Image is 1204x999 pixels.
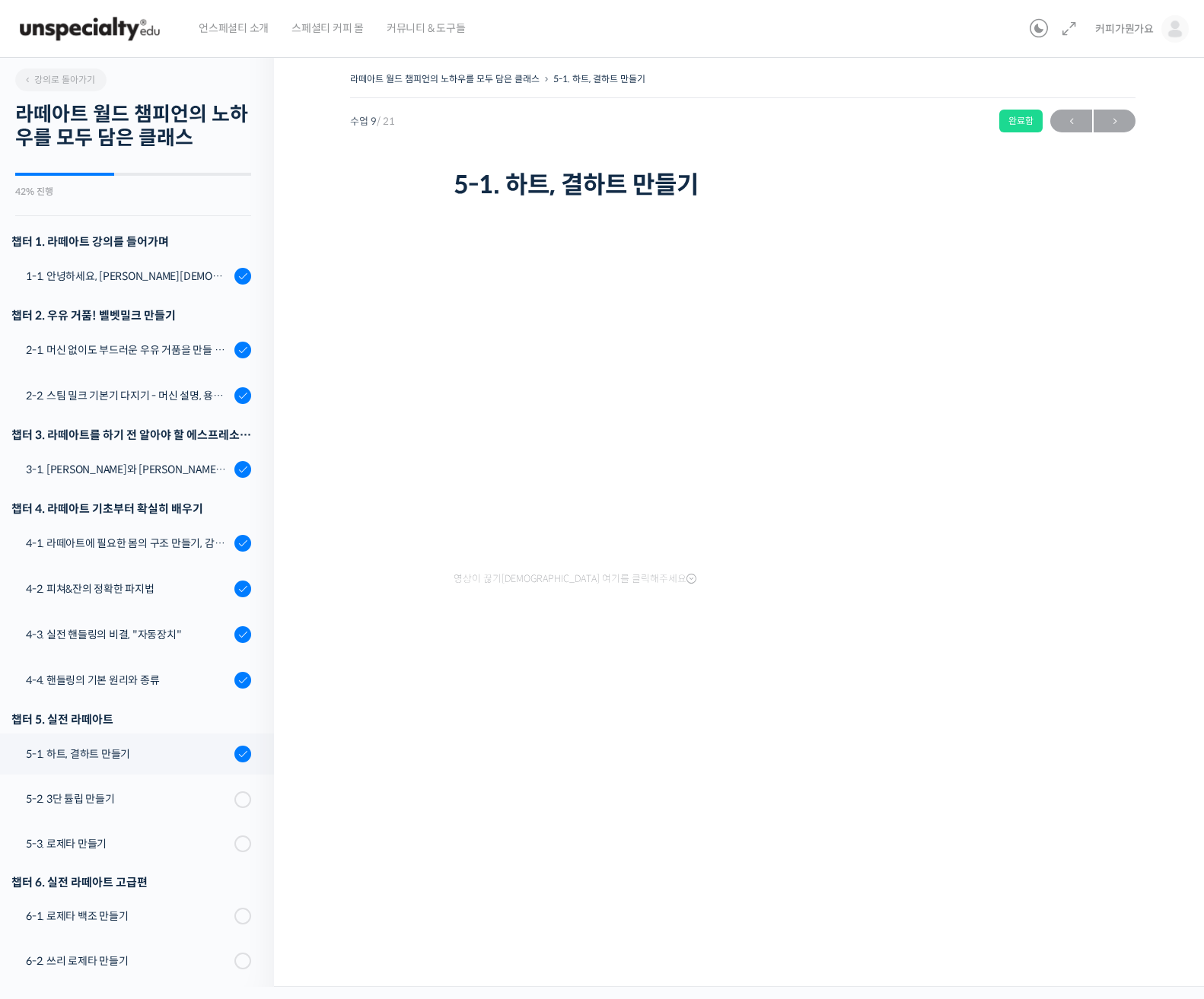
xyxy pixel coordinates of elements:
[26,535,230,552] div: 4-1. 라떼아트에 필요한 몸의 구조 만들기, 감독관 & 관찰자가 되는 법
[454,170,1032,199] h1: 5-1. 하트, 결하트 만들기
[553,73,645,84] a: 5-1. 하트, 결하트 만들기
[1094,111,1136,132] span: →
[15,187,251,196] div: 42% 진행
[26,791,230,807] div: 5-2. 3단 튤립 만들기
[26,626,230,643] div: 4-3. 실전 핸들링의 비결, "자동장치"
[26,746,230,762] div: 5-1. 하트, 결하트 만들기
[26,835,230,852] div: 5-3. 로제타 만들기
[11,872,251,892] div: 챕터 6. 실전 라떼아트 고급편
[26,268,230,285] div: 1-1. 안녕하세요, [PERSON_NAME][DEMOGRAPHIC_DATA][PERSON_NAME]입니다.
[999,110,1043,132] div: 완료함
[377,115,395,128] span: / 21
[1094,110,1136,132] a: 다음→
[1050,110,1092,132] a: ←이전
[23,74,95,85] span: 강의로 돌아가기
[11,305,251,326] div: 챕터 2. 우유 거품! 벨벳밀크 만들기
[15,103,251,150] h2: 라떼아트 월드 챔피언의 노하우를 모두 담은 클래스
[26,387,230,404] div: 2-2. 스팀 밀크 기본기 다지기 - 머신 설명, 용어 설명, 스팀 공기가 생기는 이유
[11,498,251,519] div: 챕터 4. 라떼아트 기초부터 확실히 배우기
[26,342,230,358] div: 2-1. 머신 없이도 부드러운 우유 거품을 만들 수 있어요 (프렌치 프레스)
[11,709,251,730] div: 챕터 5. 실전 라떼아트
[1050,111,1092,132] span: ←
[350,73,540,84] a: 라떼아트 월드 챔피언의 노하우를 모두 담은 클래스
[15,68,107,91] a: 강의로 돌아가기
[11,231,251,252] h3: 챕터 1. 라떼아트 강의를 들어가며
[11,425,251,445] div: 챕터 3. 라떼아트를 하기 전 알아야 할 에스프레소 지식
[26,908,230,924] div: 6-1. 로제타 백조 만들기
[26,581,230,597] div: 4-2. 피쳐&잔의 정확한 파지법
[26,672,230,689] div: 4-4. 핸들링의 기본 원리와 종류
[454,573,696,585] span: 영상이 끊기[DEMOGRAPHIC_DATA] 여기를 클릭해주세요
[26,461,230,478] div: 3-1. [PERSON_NAME]와 [PERSON_NAME], [PERSON_NAME]과 백플러싱이 라떼아트에 미치는 영향
[26,953,230,969] div: 6-2. 쓰리 로제타 만들기
[1095,22,1154,36] span: 커피가뭔가요
[350,116,395,126] span: 수업 9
